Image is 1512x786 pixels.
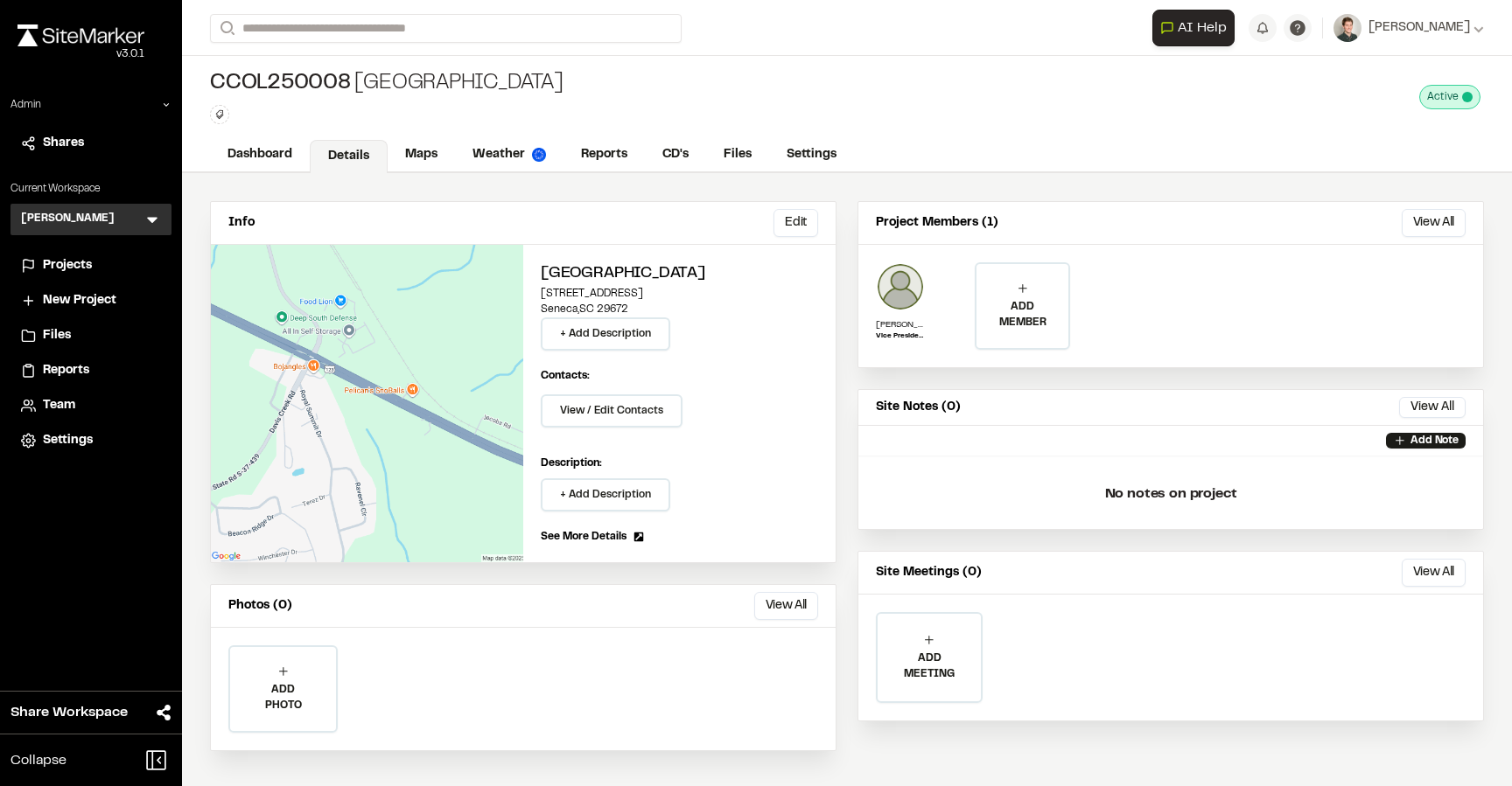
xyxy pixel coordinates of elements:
[10,702,128,723] span: Share Workspace
[310,140,388,173] a: Details
[1152,10,1242,46] div: Open AI Assistant
[10,750,66,771] span: Collapse
[541,394,682,428] button: View / Edit Contacts
[563,138,645,171] a: Reports
[876,331,925,342] p: Vice President
[1462,92,1473,102] span: This project is active and counting against your active project count.
[455,138,563,171] a: Weather
[876,563,982,582] p: Site Meetings (0)
[21,326,161,345] a: Files
[976,299,1068,330] p: ADD MEMBER
[21,361,161,380] a: Reports
[878,650,981,682] p: ADD MEETING
[541,456,818,471] p: Description:
[17,46,144,62] div: Oh geez...please don't...
[1419,85,1480,109] div: This project is active and counting against your active project count.
[532,148,546,162] img: precipai.png
[210,70,563,98] div: [GEOGRAPHIC_DATA]
[1152,10,1235,46] button: Open AI Assistant
[1333,14,1484,42] button: [PERSON_NAME]
[541,302,818,317] p: Seneca , SC 29672
[773,209,818,237] button: Edit
[541,368,590,384] p: Contacts:
[1427,89,1459,105] span: Active
[541,478,670,511] button: + Add Description
[210,70,351,98] span: CCOL250008
[541,262,818,286] h2: [GEOGRAPHIC_DATA]
[754,592,818,620] button: View All
[876,213,998,233] p: Project Members (1)
[43,396,75,415] span: Team
[210,14,241,43] button: Search
[706,138,769,171] a: Files
[388,138,455,171] a: Maps
[1368,18,1470,38] span: [PERSON_NAME]
[645,138,706,171] a: CD's
[21,291,161,310] a: New Project
[769,138,854,171] a: Settings
[876,318,925,331] p: [PERSON_NAME]
[10,181,171,197] p: Current Workspace
[21,396,161,415] a: Team
[228,596,292,616] p: Photos (0)
[43,361,89,380] span: Reports
[541,529,626,545] span: See More Details
[21,256,161,275] a: Projects
[541,286,818,302] p: [STREET_ADDRESS]
[228,213,255,233] p: Info
[17,24,144,46] img: rebrand.png
[43,291,116,310] span: New Project
[21,134,161,153] a: Shares
[210,105,229,124] button: Edit Tags
[1399,397,1466,418] button: View All
[21,211,115,228] h3: [PERSON_NAME]
[876,398,961,417] p: Site Notes (0)
[43,326,71,345] span: Files
[210,138,310,171] a: Dashboard
[1410,433,1459,449] p: Add Note
[1333,14,1361,42] img: User
[21,431,161,450] a: Settings
[1402,209,1466,237] button: View All
[43,134,84,153] span: Shares
[1178,17,1227,38] span: AI Help
[872,466,1469,522] p: No notes on project
[43,256,92,275] span: Projects
[43,431,93,450] span: Settings
[230,682,336,713] p: ADD PHOTO
[10,97,41,113] p: Admin
[541,317,670,351] button: + Add Description
[1402,559,1466,587] button: View All
[876,262,925,311] img: Daniel Mosher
